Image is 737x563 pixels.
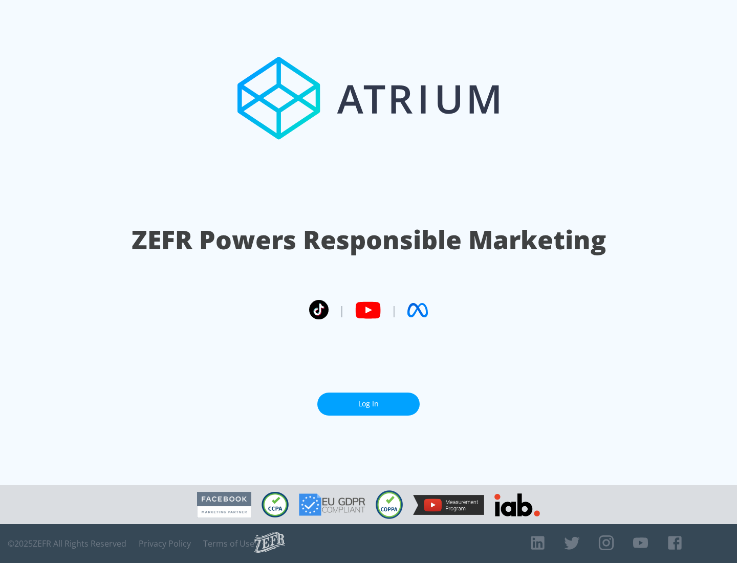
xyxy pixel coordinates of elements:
span: © 2025 ZEFR All Rights Reserved [8,538,126,549]
a: Terms of Use [203,538,254,549]
a: Privacy Policy [139,538,191,549]
img: COPPA Compliant [376,490,403,519]
img: CCPA Compliant [262,492,289,517]
span: | [391,302,397,318]
img: IAB [494,493,540,516]
a: Log In [317,393,420,416]
img: Facebook Marketing Partner [197,492,251,518]
h1: ZEFR Powers Responsible Marketing [132,222,606,257]
span: | [339,302,345,318]
img: GDPR Compliant [299,493,365,516]
img: YouTube Measurement Program [413,495,484,515]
